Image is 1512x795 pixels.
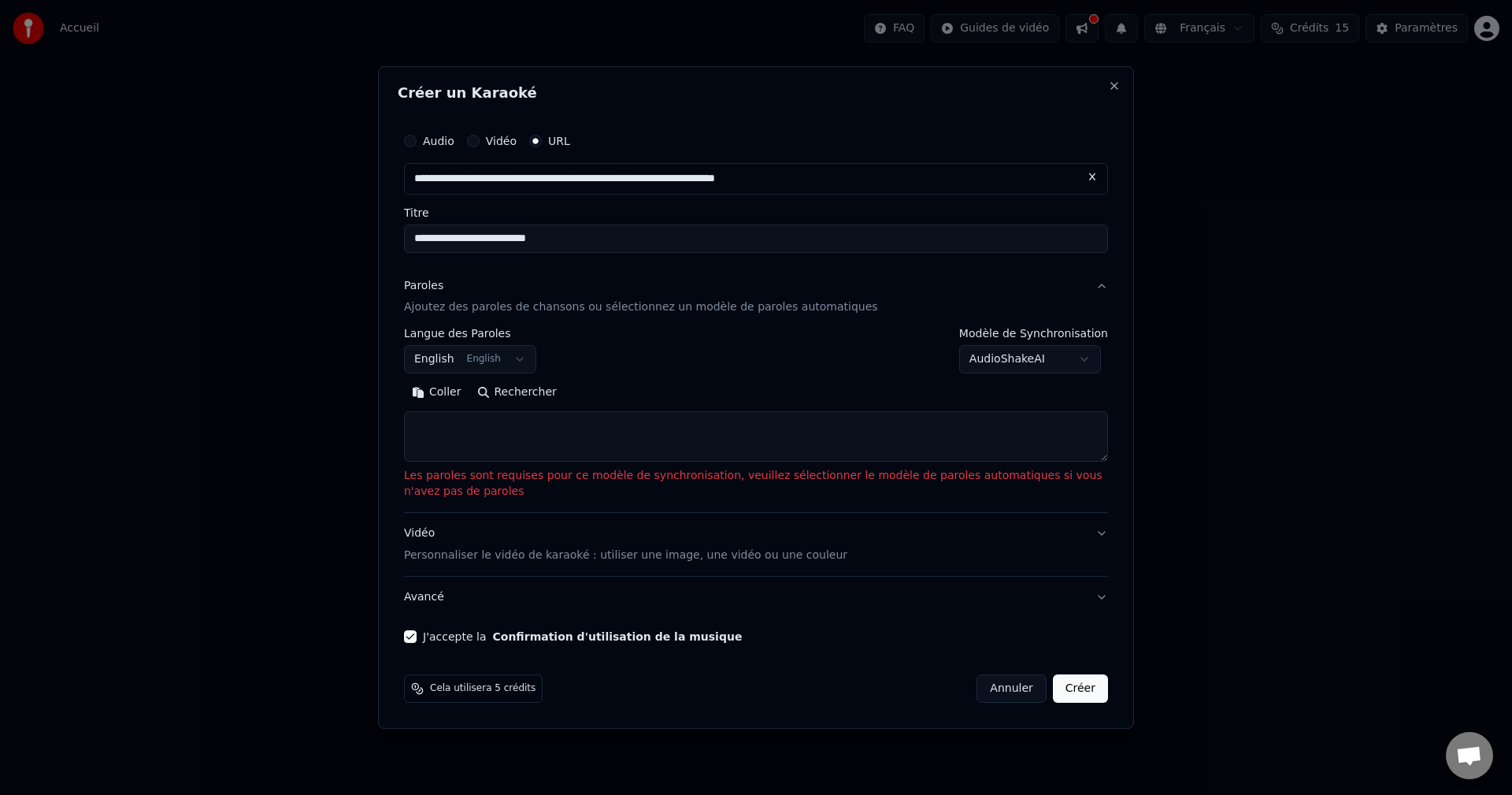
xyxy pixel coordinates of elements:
[404,266,1108,329] button: ParolesAjoutez des paroles de chansons ou sélectionnez un modèle de paroles automatiques
[486,136,517,147] label: Vidéo
[959,329,1108,340] label: Modèle de Synchronisation
[404,300,878,316] p: Ajoutez des paroles de chansons ou sélectionnez un modèle de paroles automatiques
[469,381,565,406] button: Rechercher
[404,577,1108,618] button: Avancé
[404,329,536,340] label: Langue des Paroles
[1053,674,1108,703] button: Créer
[404,548,847,563] p: Personnaliser le vidéo de karaoké : utiliser une image, une vidéo ou une couleur
[398,86,1114,100] h2: Créer un Karaoké
[404,513,1108,576] button: VidéoPersonnaliser le vidéo de karaoké : utiliser une image, une vidéo ou une couleur
[548,136,570,147] label: URL
[404,207,1108,218] label: Titre
[404,381,469,406] button: Coller
[423,136,454,147] label: Audio
[423,631,742,642] label: J'accepte la
[404,278,443,294] div: Paroles
[404,469,1108,500] p: Les paroles sont requises pour ce modèle de synchronisation, veuillez sélectionner le modèle de p...
[492,631,742,642] button: J'accepte la
[404,329,1108,513] div: ParolesAjoutez des paroles de chansons ou sélectionnez un modèle de paroles automatiques
[430,682,535,695] span: Cela utilisera 5 crédits
[976,674,1046,703] button: Annuler
[404,526,847,563] div: Vidéo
